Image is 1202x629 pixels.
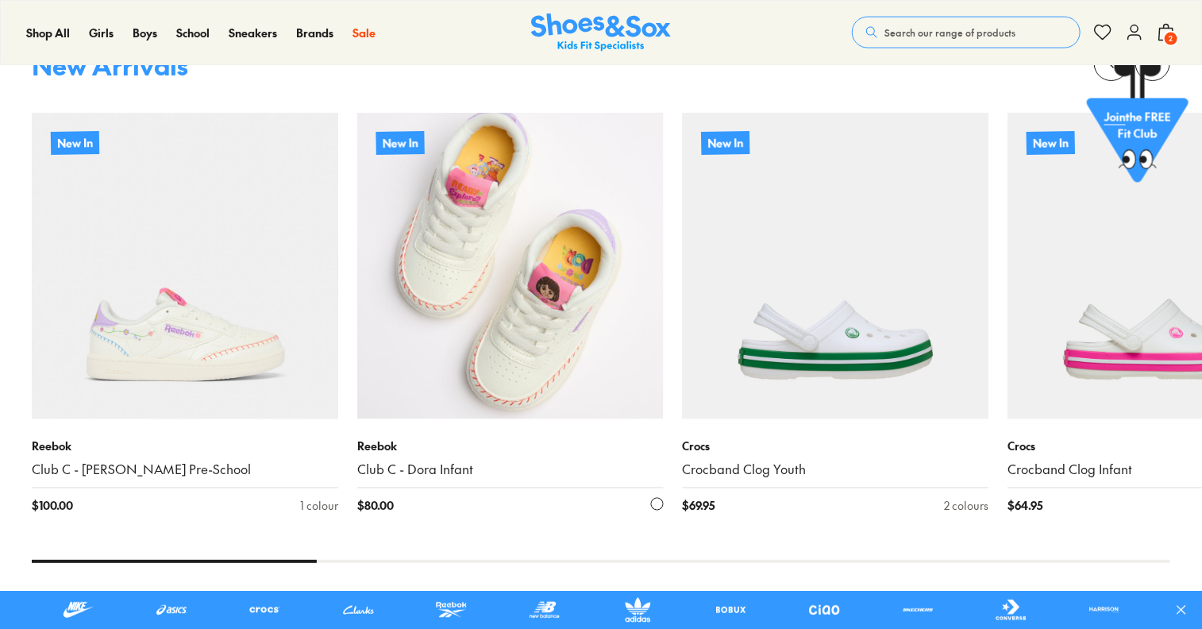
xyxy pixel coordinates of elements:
[1087,64,1189,191] a: Jointhe FREE Fit Club
[531,14,671,52] img: SNS_Logo_Responsive.svg
[682,461,988,479] a: Crocband Clog Youth
[852,17,1081,48] button: Search our range of products
[32,52,188,78] div: New Arrivals
[531,14,671,52] a: Shoes & Sox
[1027,131,1075,155] p: New In
[26,25,70,41] a: Shop All
[357,461,664,479] a: Club C - Dora Infant
[1007,498,1042,515] span: $ 64.95
[300,498,338,515] div: 1 colour
[176,25,210,41] a: School
[357,498,394,515] span: $ 80.00
[133,25,157,41] a: Boys
[51,131,99,155] p: New In
[353,25,376,41] a: Sale
[884,25,1015,40] span: Search our range of products
[376,132,425,155] p: New In
[1087,96,1189,155] p: the FREE Fit Club
[32,461,338,479] a: Club C - [PERSON_NAME] Pre-School
[229,25,277,41] a: Sneakers
[682,498,715,515] span: $ 69.95
[32,498,73,515] span: $ 100.00
[1104,109,1126,125] span: Join
[32,113,338,419] a: New In
[701,131,749,155] p: New In
[944,498,988,515] div: 2 colours
[357,438,664,455] p: Reebok
[1163,31,1179,47] span: 2
[296,25,333,41] a: Brands
[682,438,988,455] p: Crocs
[89,25,114,41] a: Girls
[1157,15,1176,50] button: 2
[32,438,338,455] p: Reebok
